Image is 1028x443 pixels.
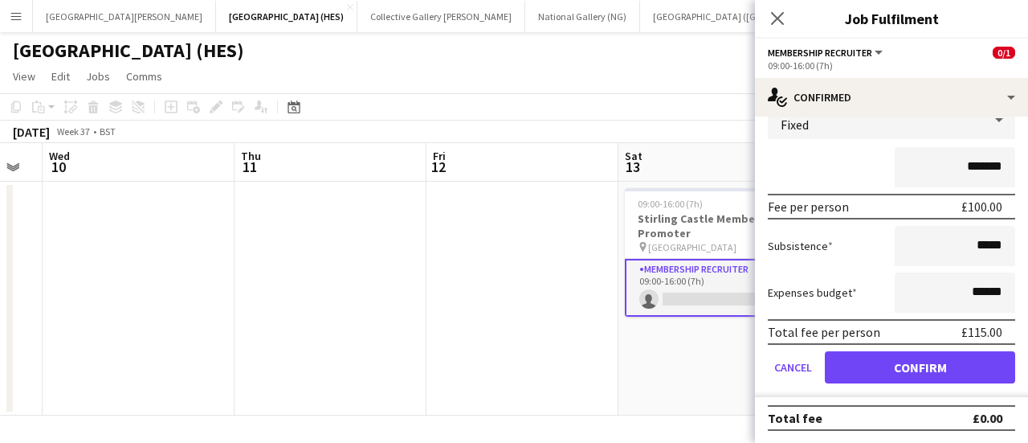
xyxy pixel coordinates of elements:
app-job-card: 09:00-16:00 (7h)0/1Stirling Castle Membership Promoter [GEOGRAPHIC_DATA]1 RoleMembership Recruite... [625,188,805,317]
button: [GEOGRAPHIC_DATA] ([GEOGRAPHIC_DATA]) [640,1,851,32]
span: Comms [126,69,162,84]
div: 09:00-16:00 (7h) [768,59,1015,72]
span: Fixed [781,117,809,133]
div: £115.00 [961,324,1002,340]
span: 13 [622,158,642,176]
div: Total fee per person [768,324,880,340]
button: [GEOGRAPHIC_DATA] (HES) [216,1,357,32]
button: Cancel [768,351,818,384]
span: Wed [49,149,70,163]
a: Comms [120,66,169,87]
button: National Gallery (NG) [525,1,640,32]
h3: Job Fulfilment [755,8,1028,29]
a: View [6,66,42,87]
span: 10 [47,158,70,176]
span: Week 37 [53,125,93,137]
span: View [13,69,35,84]
div: £100.00 [961,199,1002,215]
button: Confirm [825,351,1015,384]
span: 0/1 [993,47,1015,59]
span: 09:00-16:00 (7h) [638,198,703,210]
h3: Stirling Castle Membership Promoter [625,211,805,240]
button: Collective Gallery [PERSON_NAME] [357,1,525,32]
span: Membership Recruiter [768,47,872,59]
span: [GEOGRAPHIC_DATA] [648,241,736,253]
div: Fee per person [768,199,849,215]
div: Total fee [768,410,822,426]
label: Subsistence [768,239,833,253]
span: 12 [430,158,446,176]
a: Jobs [80,66,116,87]
button: Membership Recruiter [768,47,885,59]
app-card-role: Membership Recruiter0/109:00-16:00 (7h) [625,259,805,317]
label: Expenses budget [768,285,857,300]
div: BST [100,125,116,137]
span: Thu [241,149,261,163]
span: Sat [625,149,642,163]
span: 11 [239,158,261,176]
span: Jobs [86,69,110,84]
button: [GEOGRAPHIC_DATA][PERSON_NAME] [33,1,216,32]
div: £0.00 [973,410,1002,426]
div: [DATE] [13,124,50,140]
h1: [GEOGRAPHIC_DATA] (HES) [13,39,244,63]
div: Confirmed [755,78,1028,117]
a: Edit [45,66,76,87]
span: Fri [433,149,446,163]
span: Edit [51,69,70,84]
